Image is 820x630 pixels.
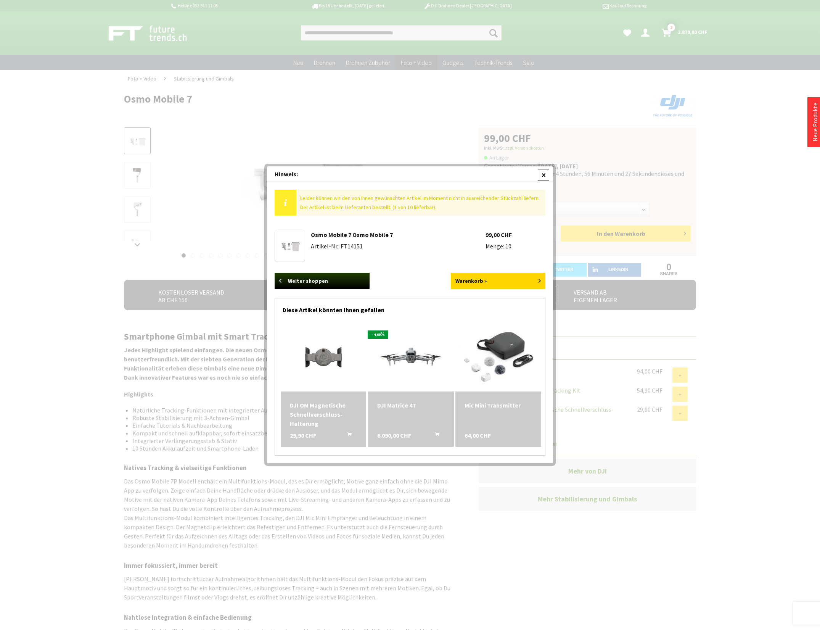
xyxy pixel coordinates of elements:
[296,190,545,216] div: Leider können wir den von Ihnen gewünschten Artikel im Moment nicht in ausreichender Stückzahl li...
[311,231,393,238] a: Osmo Mobile 7 Osmo Mobile 7
[275,273,370,289] a: Weiter shoppen
[289,323,358,392] img: DJI OM Magnetische Schnellverschluss-Halterung
[290,401,357,428] a: DJI OM Magnetische Schnellverschluss-Halterung 29,90 CHF In den Warenkorb
[451,273,546,289] a: Warenkorb »
[377,431,411,440] span: 6.090,00 CHF
[426,431,444,441] button: In den Warenkorb
[377,401,445,410] div: DJI Matrice 4T
[290,431,316,440] span: 29,90 CHF
[283,298,537,317] div: Diese Artikel könnten Ihnen gefallen
[267,166,553,182] div: Hinweis:
[377,401,445,410] a: DJI Matrice 4T 6.090,00 CHF In den Warenkorb
[811,103,819,142] a: Neue Produkte
[368,333,454,382] img: DJI Matrice 4T
[465,401,532,410] a: Mic Mini Transmitter 64,00 CHF
[311,242,486,250] li: Artikel-Nr.: FT14151
[290,401,357,428] div: DJI OM Magnetische Schnellverschluss-Halterung
[465,431,491,440] span: 64,00 CHF
[486,242,546,250] li: Menge: 10
[338,431,356,441] button: In den Warenkorb
[486,231,546,238] li: 99,00 CHF
[277,233,303,259] a: Osmo Mobile 7 Osmo Mobile 7
[458,323,539,392] img: Mic Mini Transmitter
[277,236,303,256] img: Osmo Mobile 7 Osmo Mobile 7
[465,401,532,410] div: Mic Mini Transmitter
